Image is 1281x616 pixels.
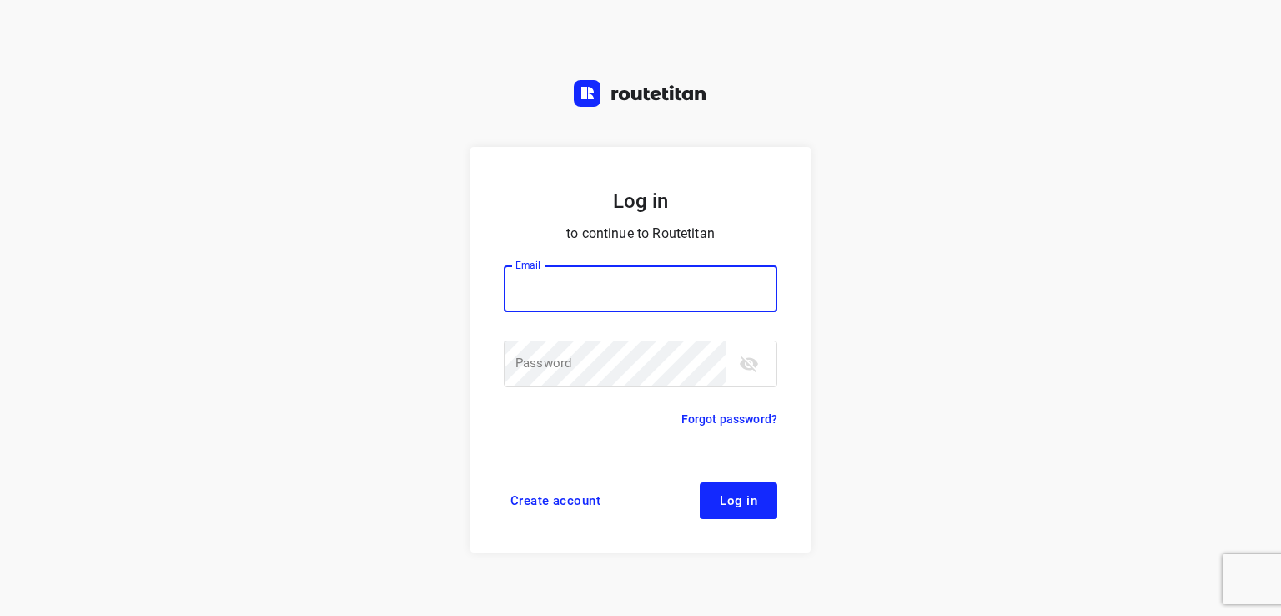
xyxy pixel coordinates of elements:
[574,80,707,107] img: Routetitan
[504,482,607,519] a: Create account
[681,409,777,429] a: Forgot password?
[504,222,777,245] p: to continue to Routetitan
[720,494,757,507] span: Log in
[732,347,766,381] button: toggle password visibility
[574,80,707,111] a: Routetitan
[700,482,777,519] button: Log in
[510,494,600,507] span: Create account
[504,187,777,215] h5: Log in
